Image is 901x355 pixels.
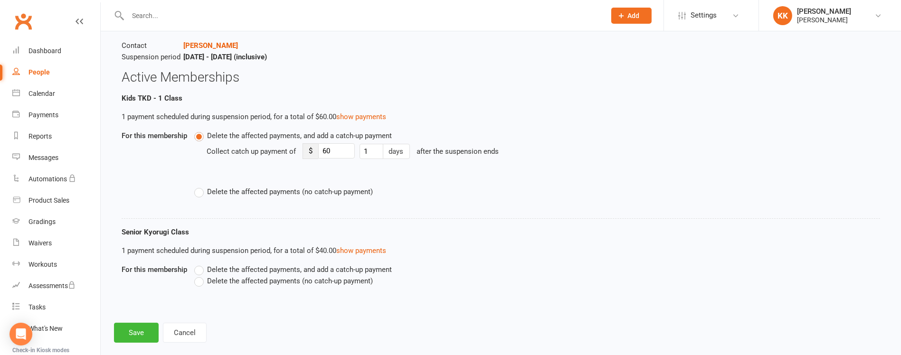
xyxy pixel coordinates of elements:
[122,111,880,122] p: 1 payment scheduled during suspension period, for a total of $60.00
[114,323,159,343] button: Save
[12,275,100,297] a: Assessments
[12,83,100,104] a: Calendar
[28,111,58,119] div: Payments
[12,297,100,318] a: Tasks
[125,9,599,22] input: Search...
[12,147,100,168] a: Messages
[122,51,183,63] span: Suspension period
[12,254,100,275] a: Workouts
[122,94,182,103] b: Kids TKD - 1 Class
[797,7,851,16] div: [PERSON_NAME]
[122,245,880,256] p: 1 payment scheduled during suspension period, for a total of $40.00
[28,239,52,247] div: Waivers
[122,228,189,236] b: Senior Kyorugi Class
[122,130,187,141] label: For this membership
[28,154,58,161] div: Messages
[773,6,792,25] div: KK
[12,190,100,211] a: Product Sales
[12,104,100,126] a: Payments
[12,126,100,147] a: Reports
[383,144,410,159] button: days
[12,62,100,83] a: People
[207,141,296,161] div: Collect catch up payment of
[28,325,63,332] div: What's New
[12,168,100,190] a: Automations
[797,16,851,24] div: [PERSON_NAME]
[611,8,652,24] button: Add
[12,40,100,62] a: Dashboard
[122,40,183,51] span: Contact
[207,264,392,274] span: Delete the affected payments, and add a catch-up payment
[417,146,499,157] div: after the suspension ends
[207,275,373,285] span: Delete the affected payments (no catch-up payment)
[163,323,207,343] button: Cancel
[9,323,32,346] div: Open Intercom Messenger
[336,112,386,121] a: show payments
[28,68,50,76] div: People
[122,70,880,85] h3: Active Memberships
[11,9,35,33] a: Clubworx
[12,318,100,339] a: What's New
[28,47,61,55] div: Dashboard
[12,233,100,254] a: Waivers
[28,218,56,225] div: Gradings
[28,175,67,183] div: Automations
[28,196,69,204] div: Product Sales
[207,186,373,196] span: Delete the affected payments (no catch-up payment)
[28,132,52,140] div: Reports
[28,303,46,311] div: Tasks
[183,41,238,50] a: [PERSON_NAME]
[207,130,392,140] span: Delete the affected payments, and add a catch-up payment
[336,246,386,255] a: show payments
[28,261,57,268] div: Workouts
[12,211,100,233] a: Gradings
[122,264,187,275] label: For this membership
[28,282,76,290] div: Assessments
[303,143,318,159] span: $
[28,90,55,97] div: Calendar
[628,12,640,19] span: Add
[691,5,717,26] span: Settings
[183,53,267,61] strong: [DATE] - [DATE] (inclusive)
